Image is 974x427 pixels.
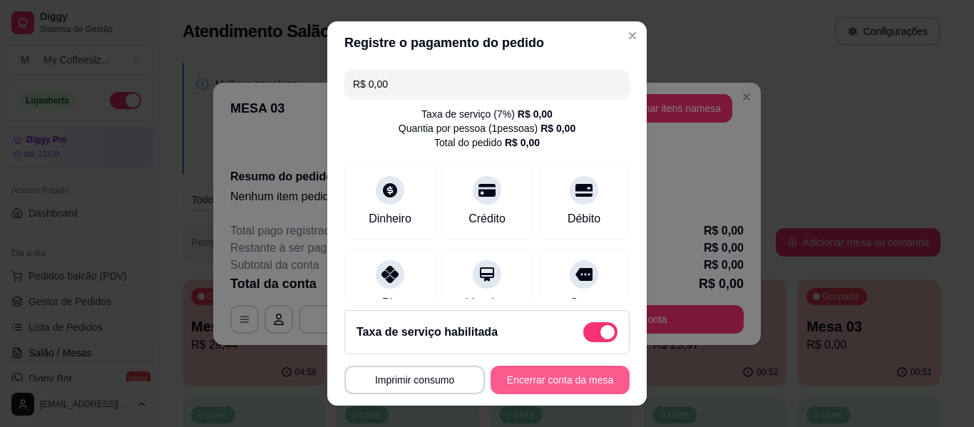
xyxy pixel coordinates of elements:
div: Voucher [466,294,508,312]
div: Pix [382,294,398,312]
div: Taxa de serviço ( 7 %) [421,107,553,121]
h2: Taxa de serviço habilitada [357,324,498,341]
input: Ex.: hambúrguer de cordeiro [353,70,621,98]
div: Quantia por pessoa ( 1 pessoas) [399,121,575,135]
div: R$ 0,00 [540,121,575,135]
div: R$ 0,00 [518,107,553,121]
header: Registre o pagamento do pedido [327,21,647,64]
div: Outro [570,294,598,312]
button: Close [621,24,644,47]
div: R$ 0,00 [505,135,540,150]
div: Débito [568,210,600,227]
div: Crédito [468,210,506,227]
button: Encerrar conta da mesa [491,366,630,394]
div: Dinheiro [369,210,411,227]
div: Total do pedido [434,135,540,150]
button: Imprimir consumo [344,366,485,394]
